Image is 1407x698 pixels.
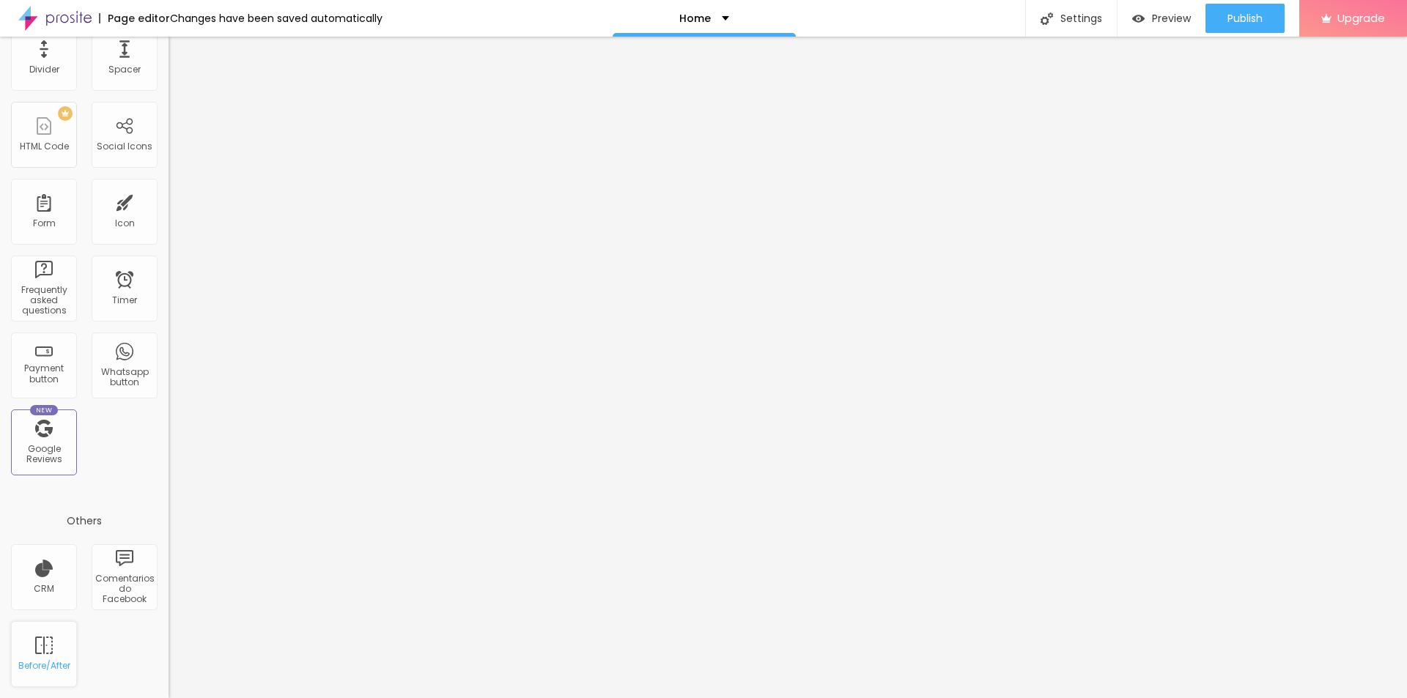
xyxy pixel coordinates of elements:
div: HTML Code [20,141,69,152]
div: Whatsapp button [95,367,153,388]
img: view-1.svg [1132,12,1145,25]
span: Upgrade [1337,12,1385,24]
div: Social Icons [97,141,152,152]
span: Publish [1227,12,1263,24]
span: Preview [1152,12,1191,24]
button: Publish [1205,4,1285,33]
p: Home [679,13,711,23]
div: Payment button [15,363,73,385]
div: Comentarios do Facebook [95,573,153,605]
div: New [30,405,58,415]
div: Page editor [99,13,170,23]
div: Changes have been saved automatically [170,13,383,23]
div: Frequently asked questions [15,285,73,316]
img: Icone [1041,12,1053,25]
div: CRM [34,584,54,594]
div: Icon [115,218,135,229]
div: Google Reviews [15,444,73,465]
div: Before/After [18,661,70,671]
iframe: Editor [169,37,1407,698]
div: Divider [29,64,59,75]
button: Preview [1118,4,1205,33]
div: Spacer [108,64,141,75]
div: Timer [112,295,137,305]
div: Form [33,218,56,229]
